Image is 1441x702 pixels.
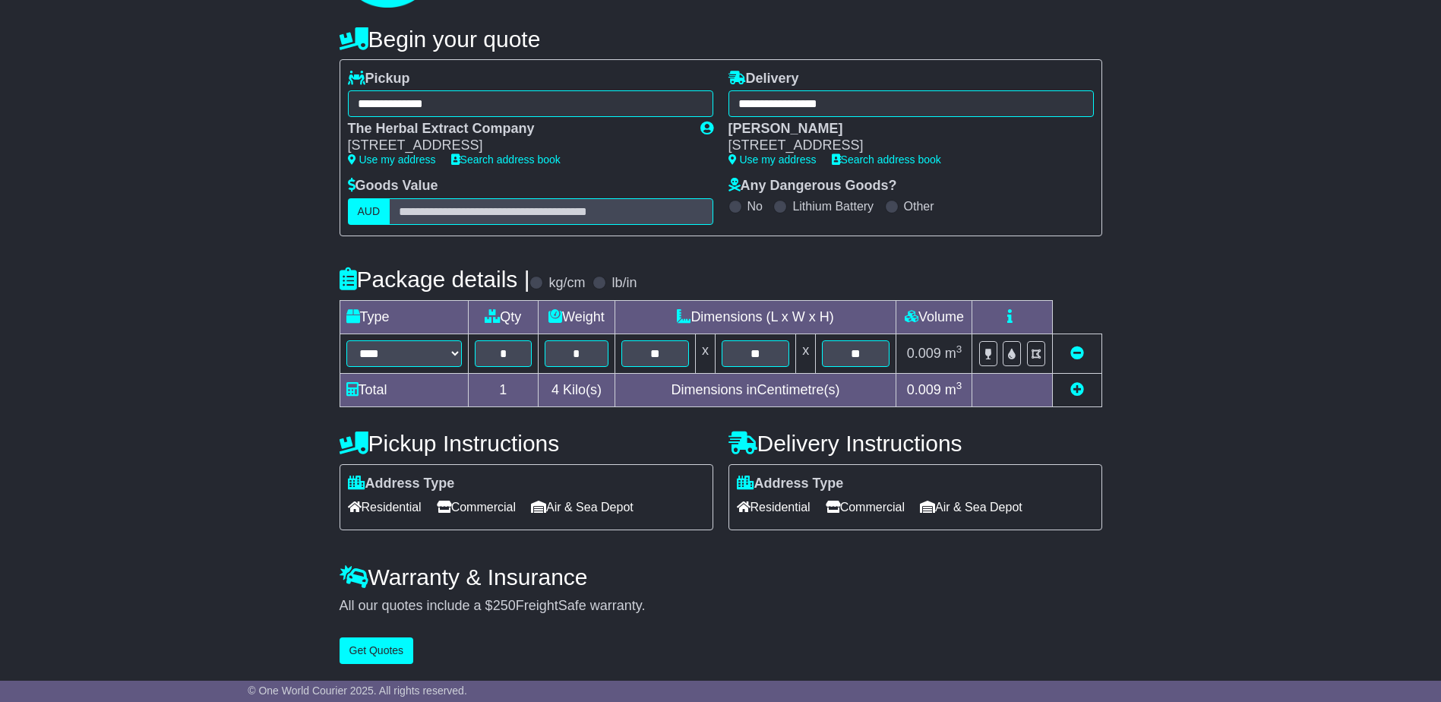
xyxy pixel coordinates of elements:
[348,138,685,154] div: [STREET_ADDRESS]
[348,476,455,492] label: Address Type
[1070,346,1084,361] a: Remove this item
[451,153,561,166] a: Search address book
[1070,382,1084,397] a: Add new item
[832,153,941,166] a: Search address book
[611,275,637,292] label: lb/in
[340,267,530,292] h4: Package details |
[348,198,390,225] label: AUD
[728,138,1079,154] div: [STREET_ADDRESS]
[348,153,436,166] a: Use my address
[728,178,897,194] label: Any Dangerous Goods?
[728,431,1102,456] h4: Delivery Instructions
[340,300,468,334] td: Type
[248,685,467,697] span: © One World Courier 2025. All rights reserved.
[548,275,585,292] label: kg/cm
[468,373,539,406] td: 1
[340,431,713,456] h4: Pickup Instructions
[348,495,422,519] span: Residential
[907,382,941,397] span: 0.009
[615,300,896,334] td: Dimensions (L x W x H)
[531,495,634,519] span: Air & Sea Depot
[348,121,685,138] div: The Herbal Extract Company
[747,199,763,213] label: No
[695,334,715,373] td: x
[896,300,972,334] td: Volume
[493,598,516,613] span: 250
[728,153,817,166] a: Use my address
[468,300,539,334] td: Qty
[539,373,615,406] td: Kilo(s)
[348,71,410,87] label: Pickup
[728,121,1079,138] div: [PERSON_NAME]
[956,380,962,391] sup: 3
[792,199,874,213] label: Lithium Battery
[348,178,438,194] label: Goods Value
[340,27,1102,52] h4: Begin your quote
[956,343,962,355] sup: 3
[920,495,1022,519] span: Air & Sea Depot
[340,637,414,664] button: Get Quotes
[737,476,844,492] label: Address Type
[945,382,962,397] span: m
[737,495,811,519] span: Residential
[826,495,905,519] span: Commercial
[340,373,468,406] td: Total
[904,199,934,213] label: Other
[945,346,962,361] span: m
[551,382,559,397] span: 4
[340,598,1102,615] div: All our quotes include a $ FreightSafe warranty.
[539,300,615,334] td: Weight
[340,564,1102,590] h4: Warranty & Insurance
[907,346,941,361] span: 0.009
[728,71,799,87] label: Delivery
[796,334,816,373] td: x
[437,495,516,519] span: Commercial
[615,373,896,406] td: Dimensions in Centimetre(s)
